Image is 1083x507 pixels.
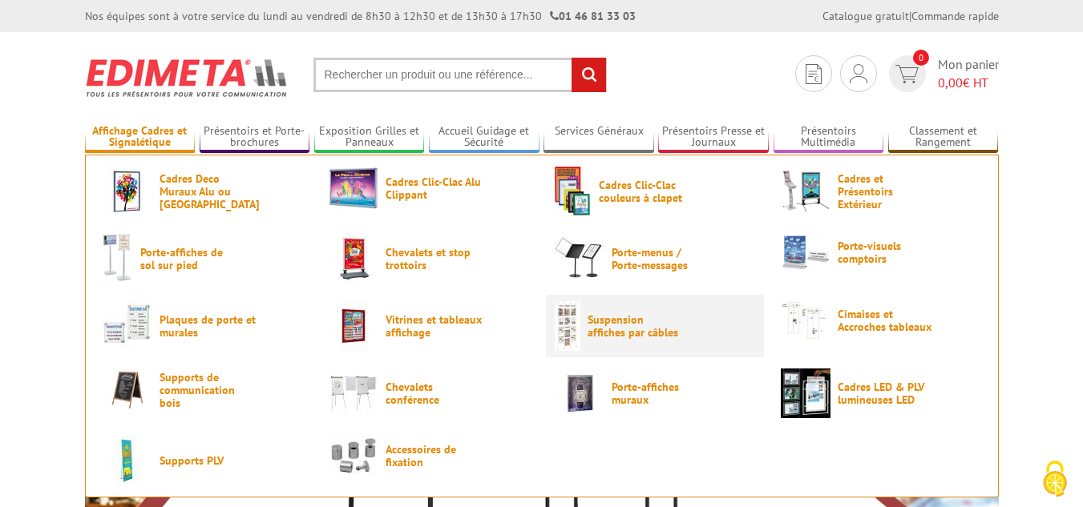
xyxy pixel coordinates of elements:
[555,301,755,351] a: Suspension affiches par câbles
[329,234,378,284] img: Chevalets et stop trottoirs
[938,74,963,91] span: 0,00
[781,234,830,271] img: Porte-visuels comptoirs
[544,124,654,151] a: Services Généraux
[555,234,755,284] a: Porte-menus / Porte-messages
[588,313,684,339] span: Suspension affiches par câbles
[555,167,755,216] a: Cadres Clic-Clac couleurs à clapet
[386,313,482,339] span: Vitrines et tableaux affichage
[429,124,539,151] a: Accueil Guidage et Sécurité
[938,55,999,92] span: Mon panier
[329,436,378,475] img: Accessoires de fixation
[160,454,256,467] span: Supports PLV
[822,8,999,24] div: |
[329,167,378,209] img: Cadres Clic-Clac Alu Clippant
[838,380,934,406] span: Cadres LED & PLV lumineuses LED
[85,8,636,24] div: Nos équipes sont à votre service du lundi au vendredi de 8h30 à 12h30 et de 13h30 à 17h30
[781,234,981,271] a: Porte-visuels comptoirs
[200,124,310,151] a: Présentoirs et Porte-brochures
[103,368,152,411] img: Supports de communication bois
[386,380,482,406] span: Chevalets conférence
[103,436,152,485] img: Supports PLV
[555,234,604,284] img: Porte-menus / Porte-messages
[103,234,303,284] a: Porte-affiches de sol sur pied
[329,301,378,351] img: Vitrines et tableaux affichage
[386,175,482,201] span: Cadres Clic-Clac Alu Clippant
[329,436,529,475] a: Accessoires de fixation
[329,234,529,284] a: Chevalets et stop trottoirs
[386,246,482,272] span: Chevalets et stop trottoirs
[103,167,303,216] a: Cadres Deco Muraux Alu ou [GEOGRAPHIC_DATA]
[888,124,999,151] a: Classement et Rangement
[160,313,256,339] span: Plaques de porte et murales
[1027,453,1083,507] button: Cookies (fenêtre modale)
[555,301,580,351] img: Suspension affiches par câbles
[838,308,934,333] span: Cimaises et Accroches tableaux
[103,167,152,216] img: Cadres Deco Muraux Alu ou Bois
[774,124,884,151] a: Présentoirs Multimédia
[103,368,303,411] a: Supports de communication bois
[913,50,929,66] span: 0
[895,65,919,83] img: devis rapide
[612,246,708,272] span: Porte-menus / Porte-messages
[329,301,529,351] a: Vitrines et tableaux affichage
[781,368,981,418] a: Cadres LED & PLV lumineuses LED
[781,167,830,216] img: Cadres et Présentoirs Extérieur
[781,368,830,418] img: Cadres LED & PLV lumineuses LED
[806,64,822,84] img: devis rapide
[838,172,934,211] span: Cadres et Présentoirs Extérieur
[160,172,256,211] span: Cadres Deco Muraux Alu ou [GEOGRAPHIC_DATA]
[599,179,695,204] span: Cadres Clic-Clac couleurs à clapet
[550,9,636,23] strong: 01 46 81 33 03
[140,246,236,272] span: Porte-affiches de sol sur pied
[314,124,425,151] a: Exposition Grilles et Panneaux
[838,239,934,265] span: Porte-visuels comptoirs
[329,368,529,418] a: Chevalets conférence
[781,301,981,340] a: Cimaises et Accroches tableaux
[160,371,256,409] span: Supports de communication bois
[658,124,769,151] a: Présentoirs Presse et Journaux
[781,167,981,216] a: Cadres et Présentoirs Extérieur
[850,64,867,83] img: devis rapide
[329,368,378,418] img: Chevalets conférence
[1035,459,1075,499] img: Cookies (fenêtre modale)
[103,301,303,351] a: Plaques de porte et murales
[313,58,607,92] input: Rechercher un produit ou une référence...
[103,301,152,351] img: Plaques de porte et murales
[612,380,708,406] span: Porte-affiches muraux
[911,9,999,23] a: Commande rapide
[329,167,529,209] a: Cadres Clic-Clac Alu Clippant
[822,9,909,23] a: Catalogue gratuit
[386,443,482,469] span: Accessoires de fixation
[85,48,289,107] img: Présentoir, panneau, stand - Edimeta - PLV, affichage, mobilier bureau, entreprise
[555,368,604,418] img: Porte-affiches muraux
[103,436,303,485] a: Supports PLV
[781,301,830,340] img: Cimaises et Accroches tableaux
[103,234,133,284] img: Porte-affiches de sol sur pied
[85,124,196,151] a: Affichage Cadres et Signalétique
[555,368,755,418] a: Porte-affiches muraux
[885,55,999,92] a: devis rapide 0 Mon panier 0,00€ HT
[555,167,592,216] img: Cadres Clic-Clac couleurs à clapet
[572,58,606,92] input: rechercher
[938,74,999,92] span: € HT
